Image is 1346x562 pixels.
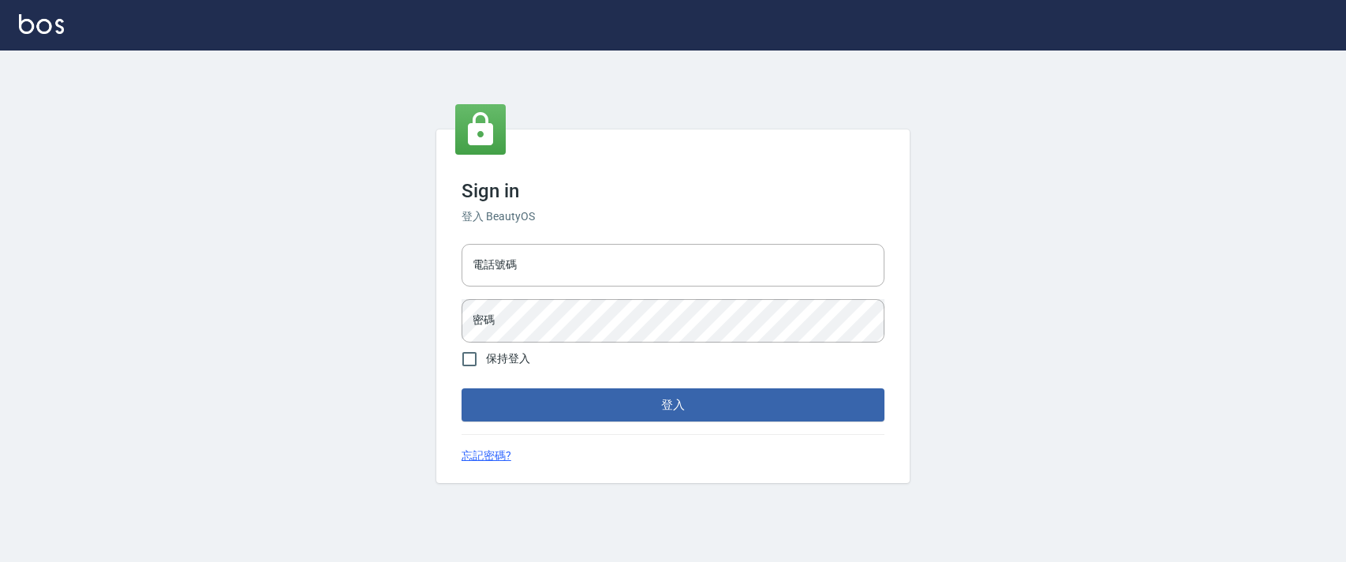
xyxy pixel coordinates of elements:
a: 忘記密碼? [462,448,511,464]
img: Logo [19,14,64,34]
span: 保持登入 [486,350,530,367]
h6: 登入 BeautyOS [462,208,884,225]
h3: Sign in [462,180,884,202]
button: 登入 [462,388,884,421]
